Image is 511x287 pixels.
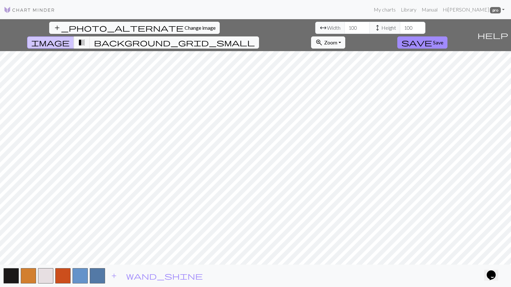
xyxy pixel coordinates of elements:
button: Save [397,36,447,49]
span: wand_shine [126,271,203,280]
a: My charts [371,3,398,16]
span: Height [381,24,396,32]
span: Zoom [324,39,337,45]
button: Change image [49,22,220,34]
span: zoom_in [315,38,323,47]
span: save [401,38,432,47]
button: Auto pick colours [122,270,207,282]
span: arrow_range [319,23,327,32]
span: image [31,38,70,47]
span: pro [490,7,501,13]
iframe: chat widget [484,261,505,281]
button: Zoom [311,36,345,49]
a: Hi[PERSON_NAME] pro [440,3,507,16]
span: Change image [185,25,216,31]
button: Add color [106,270,122,282]
span: height [374,23,381,32]
img: Logo [4,6,55,14]
button: Help [475,19,511,51]
span: add_photo_alternate [53,23,184,32]
a: Manual [419,3,440,16]
span: Save [433,39,443,45]
span: Width [327,24,340,32]
span: add [110,271,118,280]
span: background_grid_small [94,38,255,47]
span: help [477,31,508,40]
a: Library [398,3,419,16]
span: transition_fade [78,38,86,47]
